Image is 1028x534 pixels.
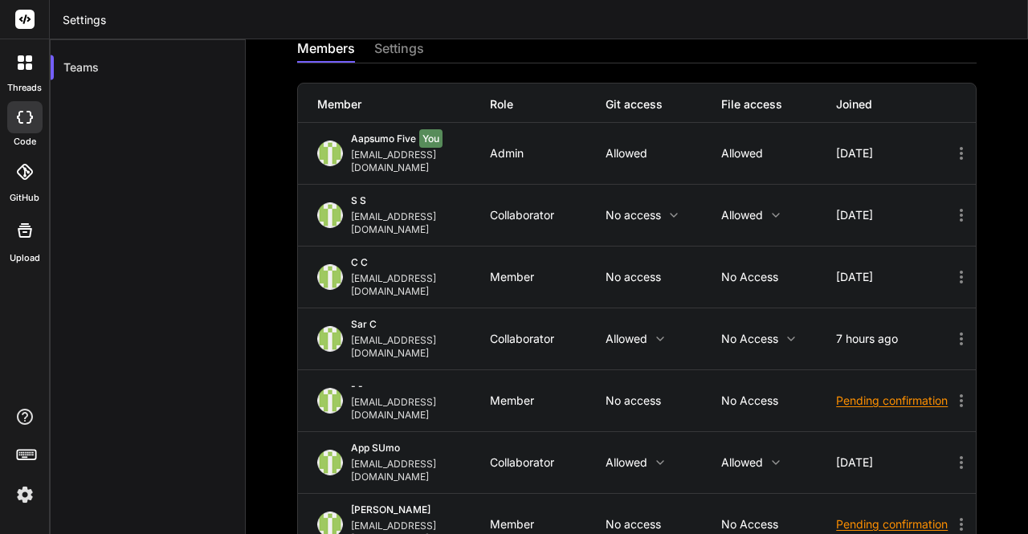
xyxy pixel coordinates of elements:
p: No access [606,394,721,407]
p: Allowed [721,456,837,469]
img: profile_image [317,141,343,166]
img: settings [11,481,39,508]
span: c c [351,256,368,268]
div: Pending confirmation [836,393,952,409]
div: File access [721,96,837,112]
label: GitHub [10,191,39,205]
span: s s [351,194,366,206]
p: Allowed [606,332,721,345]
div: [DATE] [836,456,952,469]
p: No access [606,518,721,531]
div: settings [374,39,424,61]
div: [DATE] [836,271,952,283]
span: - - [351,380,363,392]
div: [EMAIL_ADDRESS][DOMAIN_NAME] [351,149,491,174]
div: Teams [51,50,245,85]
div: Admin [490,147,606,160]
div: [EMAIL_ADDRESS][DOMAIN_NAME] [351,210,491,236]
div: Collaborator [490,332,606,345]
span: You [419,129,443,148]
img: profile_image [317,450,343,475]
p: No access [606,271,721,283]
div: Member [317,96,491,112]
div: Role [490,96,606,112]
div: Member [490,271,606,283]
span: App SUmo [351,442,400,454]
div: [EMAIL_ADDRESS][DOMAIN_NAME] [351,334,491,360]
div: Collaborator [490,456,606,469]
div: Member [490,394,606,407]
div: [DATE] [836,147,952,160]
p: Allowed [606,147,721,160]
label: Upload [10,251,40,265]
div: [EMAIL_ADDRESS][DOMAIN_NAME] [351,458,491,483]
div: Joined [836,96,952,112]
p: Allowed [721,209,837,222]
div: Collaborator [490,209,606,222]
div: members [297,39,355,61]
img: profile_image [317,388,343,414]
div: Git access [606,96,721,112]
p: Allowed [721,147,837,160]
p: No access [721,332,837,345]
p: No access [721,518,837,531]
div: [EMAIL_ADDRESS][DOMAIN_NAME] [351,272,491,298]
p: Allowed [606,456,721,469]
img: profile_image [317,202,343,228]
label: code [14,135,36,149]
p: No access [721,394,837,407]
span: sar c [351,318,377,330]
span: [PERSON_NAME] [351,503,430,516]
img: profile_image [317,264,343,290]
p: No access [606,209,721,222]
div: Member [490,518,606,531]
span: Aapsumo five [351,132,416,145]
img: profile_image [317,326,343,352]
p: No access [721,271,837,283]
div: [DATE] [836,209,952,222]
div: Pending confirmation [836,516,952,532]
div: [EMAIL_ADDRESS][DOMAIN_NAME] [351,396,491,422]
label: threads [7,81,42,95]
div: 7 hours ago [836,332,952,345]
